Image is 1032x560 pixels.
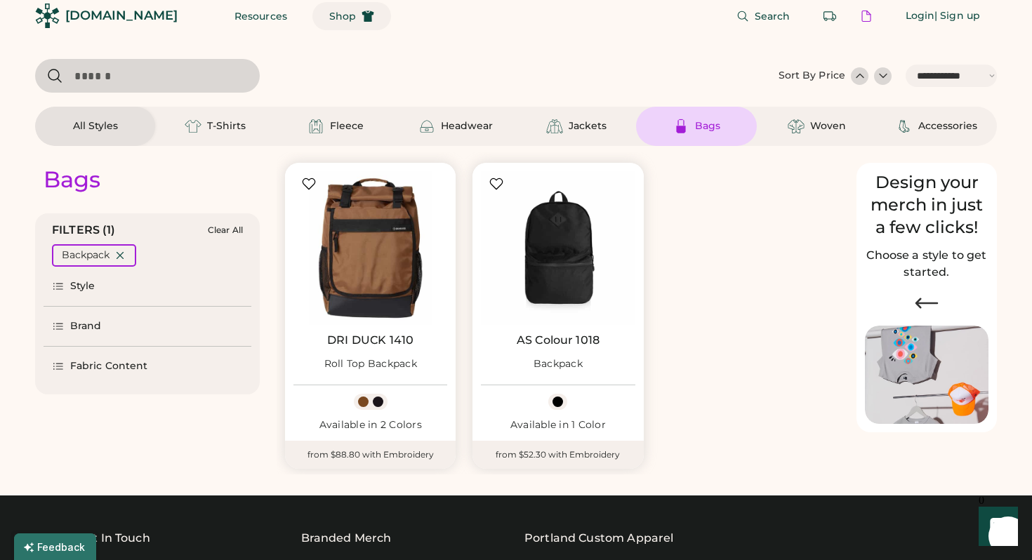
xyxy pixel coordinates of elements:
div: Accessories [918,119,977,133]
div: Available in 2 Colors [293,418,447,432]
button: Search [720,2,807,30]
div: Clear All [208,225,243,235]
div: Brand [70,319,102,333]
img: AS Colour 1018 Backpack [481,171,635,325]
div: All Styles [73,119,118,133]
div: | Sign up [934,9,980,23]
img: Accessories Icon [896,118,913,135]
span: Search [755,11,790,21]
img: Image of Lisa Congdon Eye Print on T-Shirt and Hat [865,326,988,425]
div: from $52.30 with Embroidery [472,441,643,469]
img: Bags Icon [673,118,689,135]
div: Backpack [534,357,583,371]
img: T-Shirts Icon [185,118,201,135]
iframe: Front Chat [965,497,1026,557]
img: Fleece Icon [307,118,324,135]
div: Jackets [569,119,607,133]
a: DRI DUCK 1410 [327,333,414,347]
div: FILTERS (1) [52,222,116,239]
img: Woven Icon [788,118,805,135]
div: Style [70,279,95,293]
div: Backpack [62,248,110,262]
h2: Choose a style to get started. [865,247,988,281]
span: Shop [329,11,356,21]
div: Roll Top Backpack [324,357,417,371]
img: Headwear Icon [418,118,435,135]
div: T-Shirts [207,119,246,133]
div: Bags [695,119,720,133]
button: Retrieve an order [816,2,844,30]
div: Design your merch in just a few clicks! [865,171,988,239]
div: Fleece [330,119,364,133]
div: Fabric Content [70,359,147,373]
div: Login [906,9,935,23]
button: Shop [312,2,391,30]
img: Rendered Logo - Screens [35,4,60,28]
div: Woven [810,119,846,133]
img: Jackets Icon [546,118,563,135]
div: Branded Merch [301,530,392,547]
a: Portland Custom Apparel [524,530,673,547]
div: Sort By Price [779,69,845,83]
div: Bags [44,166,100,194]
div: [DOMAIN_NAME] [65,7,178,25]
button: Resources [218,2,304,30]
div: from $88.80 with Embroidery [285,441,456,469]
div: Get In Touch [77,530,150,547]
a: AS Colour 1018 [517,333,600,347]
img: DRI DUCK 1410 Roll Top Backpack [293,171,447,325]
div: Available in 1 Color [481,418,635,432]
div: Headwear [441,119,493,133]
